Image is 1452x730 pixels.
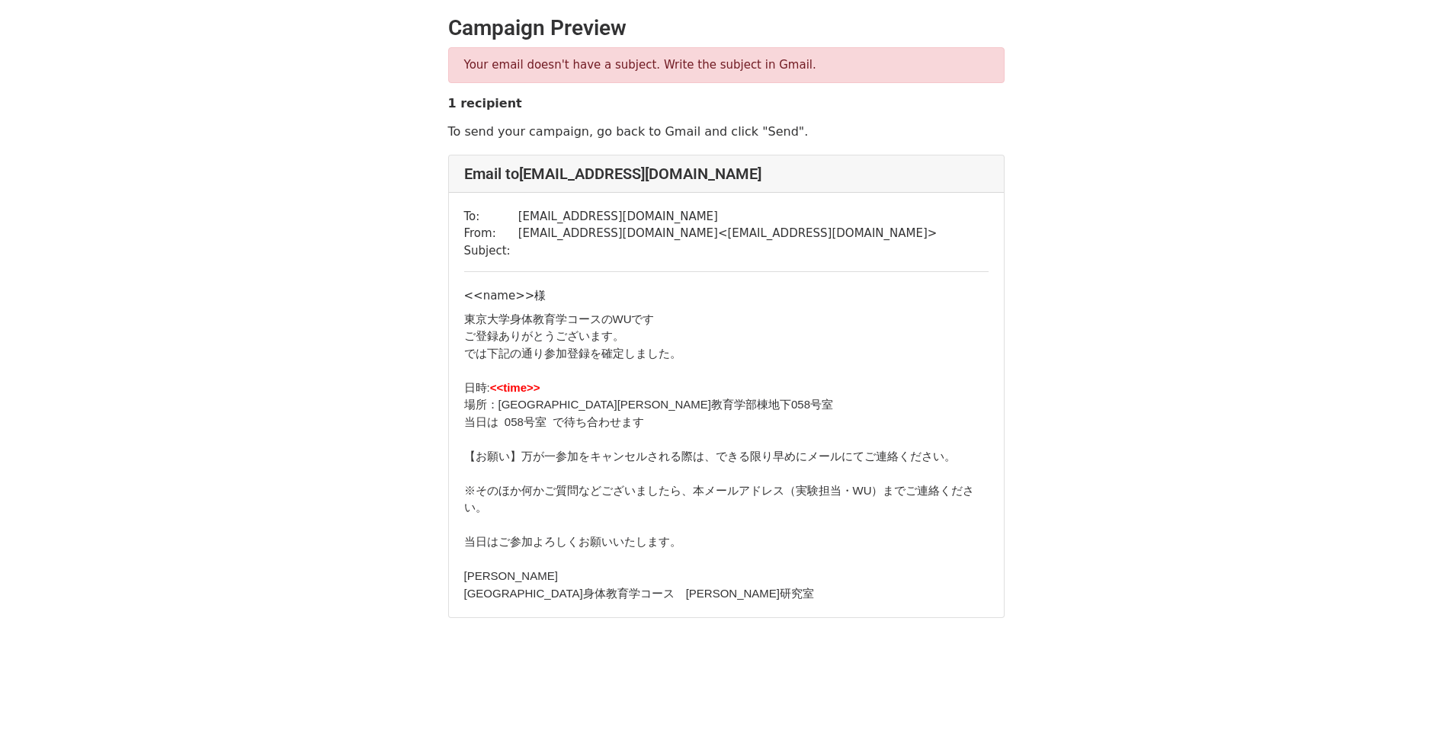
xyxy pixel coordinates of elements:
div: 当日は 058号室 で待ち合わせます 【お願い】万が一参加をキャンセルされる際は、 できる限り早めにメールにてご連絡ください。 ※そのほか何かご質問などございましたら、本メールアドレス（ 実験担... [464,414,989,551]
div: ご登録ありがとうございます。 では下記の通り参加登録を確定しました。 [464,311,989,603]
h4: Email to [EMAIL_ADDRESS][DOMAIN_NAME] [464,165,989,183]
div: <<name>> [464,287,989,602]
td: Subject: [464,242,518,260]
div: [PERSON_NAME] [GEOGRAPHIC_DATA]身体教育学コース [PERSON_NAME]研究室 [464,568,989,602]
td: From: [464,225,518,242]
td: [EMAIL_ADDRESS][DOMAIN_NAME] [518,208,938,226]
td: To: [464,208,518,226]
font: <<time>> [490,381,540,394]
p: To send your campaign, go back to Gmail and click "Send". [448,123,1005,139]
div: 日時: [464,362,989,396]
h2: Campaign Preview [448,15,1005,41]
div: 場所：[GEOGRAPHIC_DATA][PERSON_NAME]教育学部棟地下058号室 [464,396,989,551]
div: 東京大学身体教育学コースのWUです [464,311,989,328]
td: [EMAIL_ADDRESS][DOMAIN_NAME] < [EMAIL_ADDRESS][DOMAIN_NAME] > [518,225,938,242]
span: 様 [534,289,546,303]
strong: 1 recipient [448,96,522,110]
p: Your email doesn't have a subject. Write the subject in Gmail. [464,57,989,73]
